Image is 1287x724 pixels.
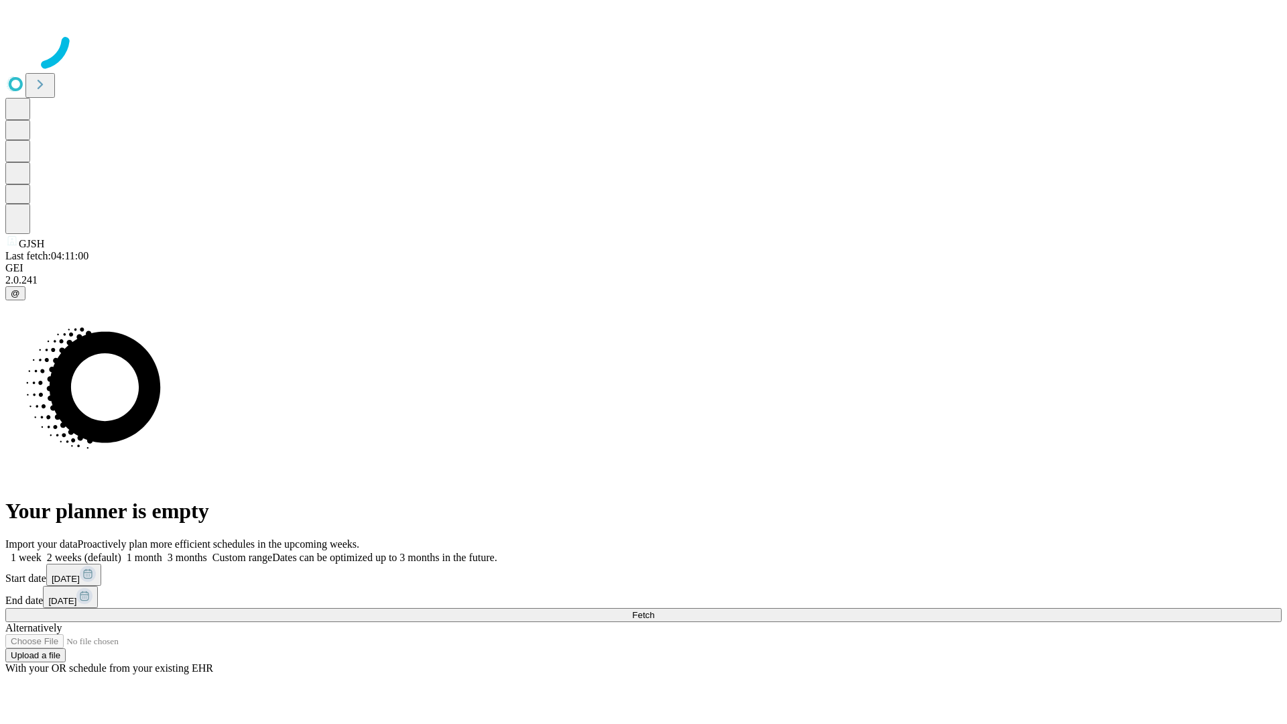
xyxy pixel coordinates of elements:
[46,564,101,586] button: [DATE]
[47,552,121,563] span: 2 weeks (default)
[5,262,1282,274] div: GEI
[5,499,1282,524] h1: Your planner is empty
[43,586,98,608] button: [DATE]
[5,662,213,674] span: With your OR schedule from your existing EHR
[5,608,1282,622] button: Fetch
[127,552,162,563] span: 1 month
[52,574,80,584] span: [DATE]
[5,564,1282,586] div: Start date
[5,586,1282,608] div: End date
[19,238,44,249] span: GJSH
[632,610,654,620] span: Fetch
[48,596,76,606] span: [DATE]
[11,288,20,298] span: @
[78,538,359,550] span: Proactively plan more efficient schedules in the upcoming weeks.
[5,250,88,261] span: Last fetch: 04:11:00
[168,552,207,563] span: 3 months
[5,648,66,662] button: Upload a file
[5,286,25,300] button: @
[5,538,78,550] span: Import your data
[5,274,1282,286] div: 2.0.241
[272,552,497,563] span: Dates can be optimized up to 3 months in the future.
[5,622,62,633] span: Alternatively
[11,552,42,563] span: 1 week
[212,552,272,563] span: Custom range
